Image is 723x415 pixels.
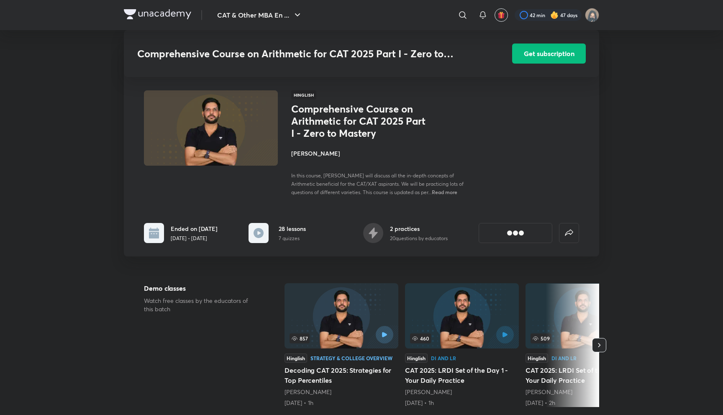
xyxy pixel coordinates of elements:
div: Hinglish [526,354,548,363]
a: [PERSON_NAME] [526,388,572,396]
span: 460 [410,333,431,343]
p: 7 quizzes [279,235,306,242]
button: CAT & Other MBA En ... [212,7,308,23]
div: Ravi Kumar [405,388,519,396]
span: Hinglish [291,90,316,100]
h5: CAT 2025: LRDI Set of the Day 2 - Your Daily Practice [526,365,639,385]
button: false [559,223,579,243]
h5: Demo classes [144,283,258,293]
a: 509HinglishDI and LRCAT 2025: LRDI Set of the Day 2 - Your Daily Practice[PERSON_NAME][DATE] • 2h [526,283,639,407]
h6: Ended on [DATE] [171,224,218,233]
div: 9th May • 2h [526,399,639,407]
a: [PERSON_NAME] [285,388,331,396]
h5: CAT 2025: LRDI Set of the Day 1 - Your Daily Practice [405,365,519,385]
h3: Comprehensive Course on Arithmetic for CAT 2025 Part I - Zero to Mastery [137,48,465,60]
a: Company Logo [124,9,191,21]
img: Thumbnail [143,90,279,167]
div: Strategy & College Overview [310,356,392,361]
span: Read more [432,189,457,195]
span: In this course, [PERSON_NAME] will discuss all the in-depth concepts of Arithmetic beneficial for... [291,172,464,195]
div: 6th May • 1h [405,399,519,407]
h1: Comprehensive Course on Arithmetic for CAT 2025 Part I - Zero to Mastery [291,103,428,139]
p: 20 questions by educators [390,235,448,242]
h5: Decoding CAT 2025: Strategies for Top Percentiles [285,365,398,385]
img: Company Logo [124,9,191,19]
div: DI and LR [431,356,456,361]
div: Hinglish [285,354,307,363]
div: Ravi Kumar [285,388,398,396]
img: streak [550,11,559,19]
a: CAT 2025: LRDI Set of the Day 1 - Your Daily Practice [405,283,519,407]
h6: 2 practices [390,224,448,233]
h6: 28 lessons [279,224,306,233]
img: Jarul Jangid [585,8,599,22]
img: avatar [497,11,505,19]
button: avatar [495,8,508,22]
a: [PERSON_NAME] [405,388,452,396]
a: 460HinglishDI and LRCAT 2025: LRDI Set of the Day 1 - Your Daily Practice[PERSON_NAME][DATE] • 1h [405,283,519,407]
p: [DATE] - [DATE] [171,235,218,242]
span: 509 [531,333,551,343]
button: Get subscription [512,44,586,64]
div: 19th Apr • 1h [285,399,398,407]
a: 857HinglishStrategy & College OverviewDecoding CAT 2025: Strategies for Top Percentiles[PERSON_NA... [285,283,398,407]
h4: [PERSON_NAME] [291,149,479,158]
div: Ravi Kumar [526,388,639,396]
div: Hinglish [405,354,428,363]
button: [object Object] [479,223,552,243]
a: CAT 2025: LRDI Set of the Day 2 - Your Daily Practice [526,283,639,407]
a: Decoding CAT 2025: Strategies for Top Percentiles [285,283,398,407]
p: Watch free classes by the educators of this batch [144,297,258,313]
span: 857 [290,333,310,343]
